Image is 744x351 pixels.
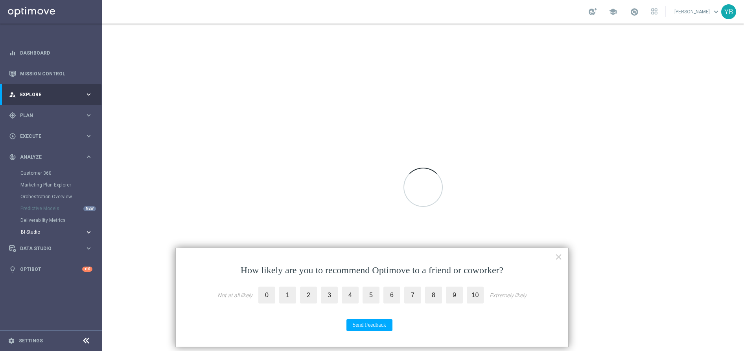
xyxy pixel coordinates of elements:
[425,287,442,303] label: 8
[609,7,617,16] span: school
[20,182,82,188] a: Marketing Plan Explorer
[20,214,101,226] div: Deliverability Metrics
[21,230,77,234] span: BI Studio
[9,266,16,273] i: lightbulb
[712,7,720,16] span: keyboard_arrow_down
[20,113,85,118] span: Plan
[217,292,252,298] div: Not at all likely
[9,63,92,84] div: Mission Control
[346,319,392,331] button: Send Feedback
[9,133,85,140] div: Execute
[20,170,82,176] a: Customer 360
[9,112,93,119] button: gps_fixed Plan keyboard_arrow_right
[9,154,16,161] i: track_changes
[85,245,92,252] i: keyboard_arrow_right
[300,287,317,303] label: 2
[83,206,96,211] div: NEW
[321,287,338,303] label: 3
[85,153,92,161] i: keyboard_arrow_right
[9,245,85,252] div: Data Studio
[9,154,85,161] div: Analyze
[9,112,16,119] i: gps_fixed
[258,287,275,303] label: 0
[9,154,93,160] button: track_changes Analyze keyboard_arrow_right
[20,179,101,191] div: Marketing Plan Explorer
[721,4,736,19] div: YB
[9,133,93,139] button: play_circle_outline Execute keyboard_arrow_right
[20,167,101,179] div: Customer 360
[9,49,16,57] i: equalizer
[20,92,85,97] span: Explore
[8,337,15,344] i: settings
[20,203,101,214] div: Predictive Models
[342,287,359,303] label: 4
[85,112,92,119] i: keyboard_arrow_right
[20,191,101,203] div: Orchestration Overview
[20,259,82,280] a: Optibot
[9,91,85,98] div: Explore
[490,292,527,298] div: Extremely likely
[674,6,721,18] a: [PERSON_NAME]keyboard_arrow_down
[404,287,421,303] label: 7
[446,287,463,303] label: 9
[20,155,85,159] span: Analyze
[9,50,93,56] button: equalizer Dashboard
[555,250,562,263] button: Close
[20,246,85,251] span: Data Studio
[20,134,85,139] span: Execute
[9,112,85,119] div: Plan
[20,63,92,84] a: Mission Control
[85,229,92,236] i: keyboard_arrow_right
[192,264,552,277] p: How likely are you to recommend Optimove to a friend or coworker?
[9,133,16,140] i: play_circle_outline
[9,42,92,63] div: Dashboard
[21,230,85,234] div: BI Studio
[383,287,400,303] label: 6
[9,259,92,280] div: Optibot
[9,245,93,252] button: Data Studio keyboard_arrow_right
[9,91,93,98] button: person_search Explore keyboard_arrow_right
[20,194,82,200] a: Orchestration Overview
[20,217,82,223] a: Deliverability Metrics
[20,226,101,238] div: BI Studio
[467,287,484,303] label: 10
[82,267,92,272] div: +10
[9,266,93,272] button: lightbulb Optibot +10
[20,229,93,235] button: BI Studio keyboard_arrow_right
[9,71,93,77] button: Mission Control
[85,132,92,140] i: keyboard_arrow_right
[363,287,379,303] label: 5
[85,91,92,98] i: keyboard_arrow_right
[19,338,43,343] a: Settings
[9,91,16,98] i: person_search
[279,287,296,303] label: 1
[20,42,92,63] a: Dashboard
